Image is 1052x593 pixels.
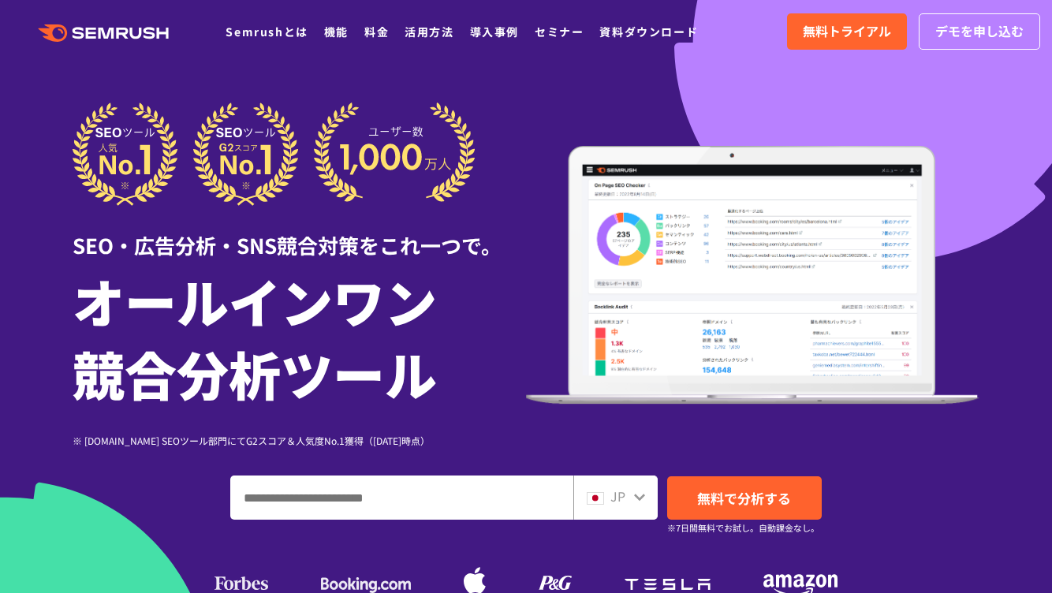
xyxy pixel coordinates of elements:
[364,24,389,39] a: 料金
[599,24,698,39] a: 資料ダウンロード
[231,476,573,519] input: ドメイン、キーワードまたはURLを入力してください
[803,21,891,42] span: 無料トライアル
[324,24,349,39] a: 機能
[697,488,791,508] span: 無料で分析する
[226,24,308,39] a: Semrushとは
[935,21,1024,42] span: デモを申し込む
[919,13,1040,50] a: デモを申し込む
[73,264,526,409] h1: オールインワン 競合分析ツール
[667,476,822,520] a: 無料で分析する
[73,433,526,448] div: ※ [DOMAIN_NAME] SEOツール部門にてG2スコア＆人気度No.1獲得（[DATE]時点）
[787,13,907,50] a: 無料トライアル
[535,24,584,39] a: セミナー
[610,487,625,505] span: JP
[405,24,453,39] a: 活用方法
[667,520,819,535] small: ※7日間無料でお試し。自動課金なし。
[470,24,519,39] a: 導入事例
[73,206,526,260] div: SEO・広告分析・SNS競合対策をこれ一つで。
